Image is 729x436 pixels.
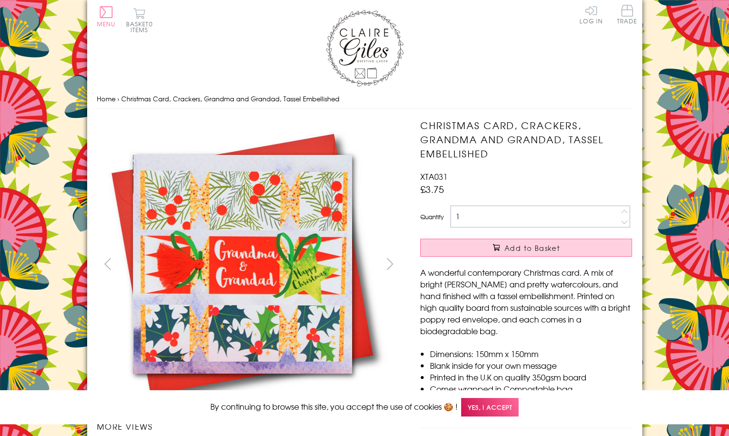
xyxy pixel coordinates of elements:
span: Add to Basket [505,243,560,253]
img: Christmas Card, Crackers, Grandma and Grandad, Tassel Embellished [401,118,693,411]
button: Add to Basket [420,239,632,257]
h3: More views [97,420,401,432]
p: A wonderful contemporary Christmas card. A mix of bright [PERSON_NAME] and pretty watercolours, a... [420,266,632,337]
li: Comes wrapped in Compostable bag [430,383,632,395]
span: Yes, I accept [461,398,519,417]
a: Log In [579,5,603,24]
button: Menu [97,6,116,27]
label: Quantity [420,212,444,221]
span: £3.75 [420,182,444,196]
a: Trade [617,5,637,26]
button: next [379,253,401,275]
li: Printed in the U.K on quality 350gsm board [430,371,632,383]
img: Claire Giles Greetings Cards [326,10,404,87]
span: 0 items [131,19,153,34]
span: XTA031 [420,171,448,182]
button: prev [97,253,119,275]
img: Christmas Card, Crackers, Grandma and Grandad, Tassel Embellished [96,118,389,410]
span: Trade [617,5,637,24]
a: Home [97,94,115,103]
nav: breadcrumbs [97,89,633,109]
span: Menu [97,19,116,28]
span: › [117,94,119,103]
h1: Christmas Card, Crackers, Grandma and Grandad, Tassel Embellished [420,118,632,160]
span: Christmas Card, Crackers, Grandma and Grandad, Tassel Embellished [121,94,339,103]
button: Basket0 items [126,8,153,33]
li: Blank inside for your own message [430,360,632,371]
li: Dimensions: 150mm x 150mm [430,348,632,360]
